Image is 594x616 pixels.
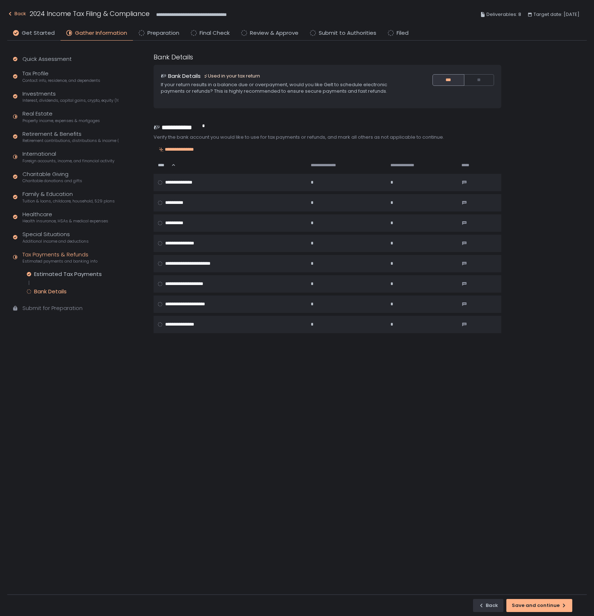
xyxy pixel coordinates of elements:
[22,259,97,264] span: Estimated payments and banking info
[22,251,97,264] div: Tax Payments & Refunds
[22,70,100,83] div: Tax Profile
[154,52,193,62] h1: Bank Details
[7,9,26,21] button: Back
[397,29,409,37] span: Filed
[30,9,150,18] h1: 2024 Income Tax Filing & Compliance
[22,218,108,224] span: Health insurance, HSAs & medical expenses
[22,138,118,143] span: Retirement contributions, distributions & income (1099-R, 5498)
[7,9,26,18] div: Back
[478,602,498,609] div: Back
[75,29,127,37] span: Gather Information
[22,118,100,123] span: Property income, expenses & mortgages
[22,78,100,83] span: Contact info, residence, and dependents
[319,29,376,37] span: Submit to Authorities
[168,72,201,80] h1: Bank Details
[22,158,114,164] span: Foreign accounts, income, and financial activity
[22,210,108,224] div: Healthcare
[473,599,503,612] button: Back
[534,10,580,19] span: Target date: [DATE]
[22,190,115,204] div: Family & Education
[22,55,72,63] div: Quick Assessment
[22,90,118,104] div: Investments
[34,288,67,295] div: Bank Details
[22,98,118,103] span: Interest, dividends, capital gains, crypto, equity (1099s, K-1s)
[22,29,55,37] span: Get Started
[22,110,100,123] div: Real Estate
[250,29,298,37] span: Review & Approve
[22,198,115,204] span: Tuition & loans, childcare, household, 529 plans
[22,304,83,313] div: Submit for Preparation
[147,29,179,37] span: Preparation
[486,10,521,19] span: Deliverables: 8
[204,73,260,79] div: Used in your tax return
[34,271,102,278] div: Estimated Tax Payments
[22,230,89,244] div: Special Situations
[22,239,89,244] span: Additional income and deductions
[512,602,567,609] div: Save and continue
[22,130,118,144] div: Retirement & Benefits
[506,599,572,612] button: Save and continue
[161,81,403,95] div: If your return results in a balance due or overpayment, would you like Gelt to schedule electroni...
[22,170,82,184] div: Charitable Giving
[154,134,501,141] div: Verify the bank account you would like to use for tax payments or refunds, and mark all others as...
[22,150,114,164] div: International
[22,178,82,184] span: Charitable donations and gifts
[200,29,230,37] span: Final Check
